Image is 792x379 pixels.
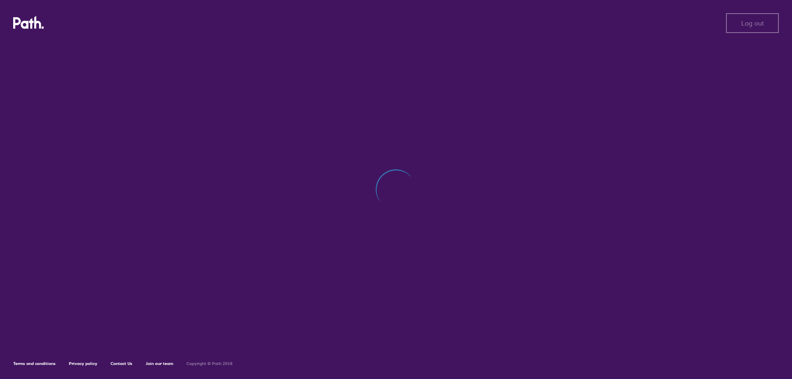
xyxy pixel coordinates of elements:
[13,361,56,366] a: Terms and conditions
[69,361,97,366] a: Privacy policy
[111,361,132,366] a: Contact Us
[146,361,173,366] a: Join our team
[726,13,779,33] button: Log out
[186,361,233,366] h6: Copyright © Path 2018
[741,19,764,27] span: Log out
